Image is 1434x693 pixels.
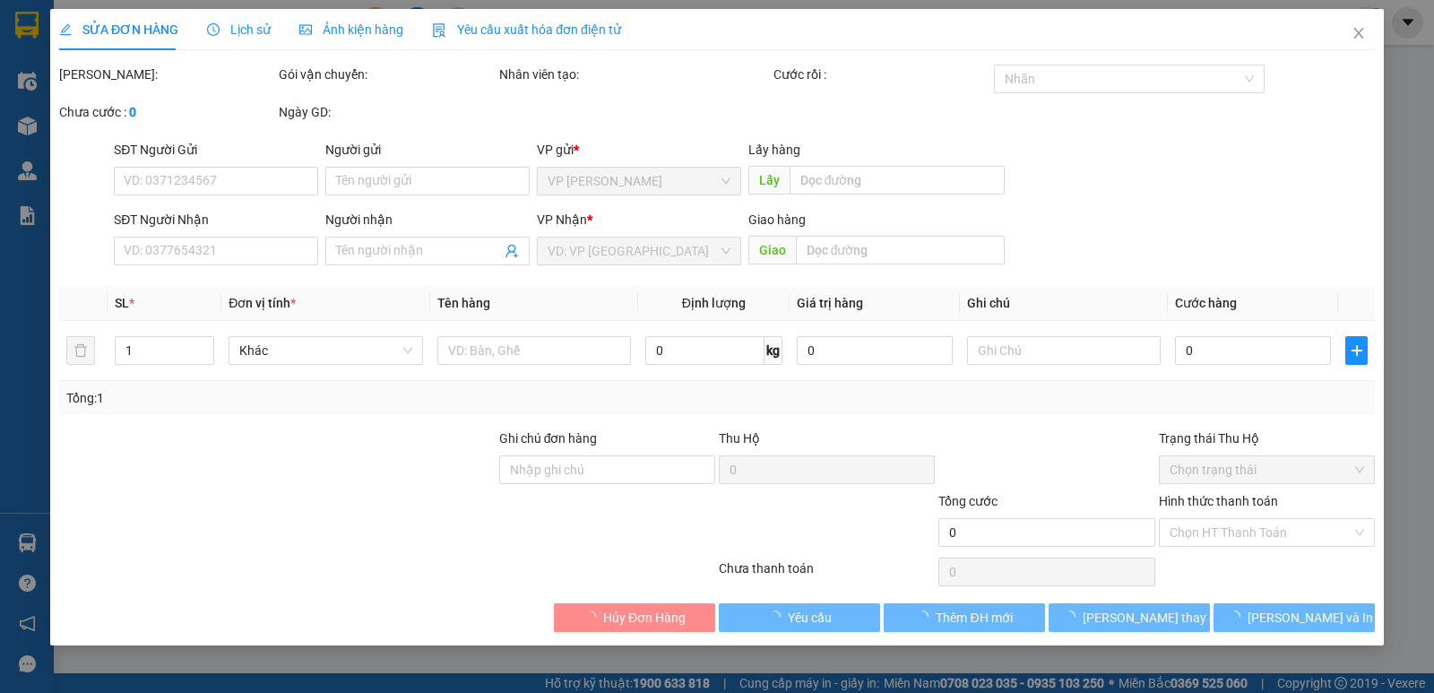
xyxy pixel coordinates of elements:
span: Yêu cầu [788,608,832,628]
button: Thêm ĐH mới [884,603,1045,632]
span: Cước hàng [1175,296,1237,310]
span: loading [1063,611,1083,623]
span: Giá trị hàng [797,296,863,310]
input: Ghi chú đơn hàng [499,455,715,484]
div: Chưa cước : [59,102,275,122]
span: loading [768,611,788,623]
span: clock-circle [207,23,220,36]
div: Chưa thanh toán [717,559,937,590]
span: Yêu cầu xuất hóa đơn điện tử [432,22,621,37]
label: Hình thức thanh toán [1159,494,1278,508]
div: Tổng: 1 [66,388,555,408]
button: Hủy Đơn Hàng [554,603,715,632]
span: Lấy hàng [748,143,800,157]
span: Đơn vị tính [229,296,296,310]
span: Lấy [748,166,790,195]
th: Ghi chú [960,286,1168,321]
input: VD: Bàn, Ghế [437,336,631,365]
span: loading [583,611,603,623]
button: Close [1334,9,1384,59]
span: Tổng cước [938,494,998,508]
input: Dọc đường [790,166,1006,195]
div: Ngày GD: [279,102,495,122]
span: plus [1346,343,1367,358]
span: VP Nhận [537,212,587,227]
img: icon [432,23,446,38]
span: Ảnh kiện hàng [299,22,403,37]
span: Thêm ĐH mới [936,608,1012,628]
div: SĐT Người Nhận [114,210,318,230]
button: Yêu cầu [719,603,880,632]
span: Giao [748,236,796,264]
button: delete [66,336,95,365]
span: VP Phan Rang [548,168,730,195]
span: close [1352,26,1366,40]
span: user-add [505,244,519,258]
button: plus [1345,336,1368,365]
span: edit [59,23,72,36]
span: Thu Hộ [719,431,760,446]
span: SL [115,296,129,310]
div: Gói vận chuyển: [279,65,495,84]
span: SỬA ĐƠN HÀNG [59,22,178,37]
span: [PERSON_NAME] thay đổi [1083,608,1226,628]
span: Khác [239,337,411,364]
span: picture [299,23,312,36]
div: [PERSON_NAME]: [59,65,275,84]
div: Cước rồi : [773,65,989,84]
span: Chọn trạng thái [1170,456,1364,483]
label: Ghi chú đơn hàng [499,431,598,446]
span: Lịch sử [207,22,271,37]
span: Giao hàng [748,212,806,227]
span: Hủy Đơn Hàng [603,608,686,628]
span: Tên hàng [437,296,490,310]
div: Nhân viên tạo: [499,65,771,84]
span: Định lượng [682,296,746,310]
span: [PERSON_NAME] và In [1248,608,1373,628]
b: 0 [129,105,136,119]
div: VP gửi [537,140,741,160]
div: SĐT Người Gửi [114,140,318,160]
div: Trạng thái Thu Hộ [1159,429,1375,448]
span: loading [916,611,936,623]
span: loading [1228,611,1248,623]
input: Ghi Chú [967,336,1161,365]
span: kg [765,336,782,365]
div: Người gửi [325,140,530,160]
button: [PERSON_NAME] thay đổi [1049,603,1210,632]
div: Người nhận [325,210,530,230]
input: Dọc đường [796,236,1006,264]
button: [PERSON_NAME] và In [1214,603,1375,632]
